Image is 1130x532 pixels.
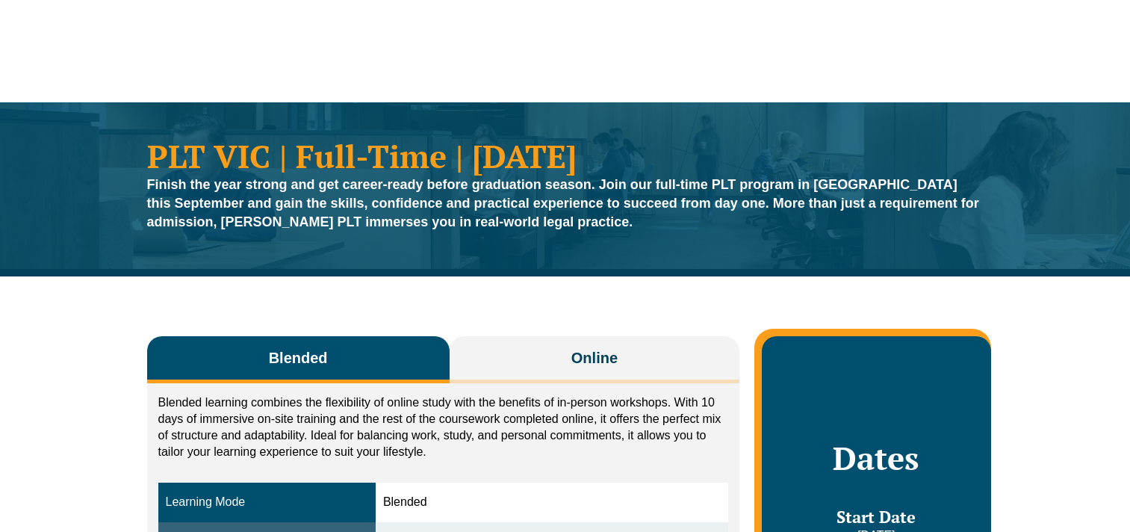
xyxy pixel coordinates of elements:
div: Blended [383,494,721,511]
p: Blended learning combines the flexibility of online study with the benefits of in-person workshop... [158,395,729,460]
span: Start Date [836,506,916,528]
h1: PLT VIC | Full-Time | [DATE] [147,140,984,172]
h2: Dates [777,439,975,477]
span: Blended [269,347,328,368]
span: Online [571,347,618,368]
div: Learning Mode [166,494,368,511]
strong: Finish the year strong and get career-ready before graduation season. Join our full-time PLT prog... [147,177,979,229]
